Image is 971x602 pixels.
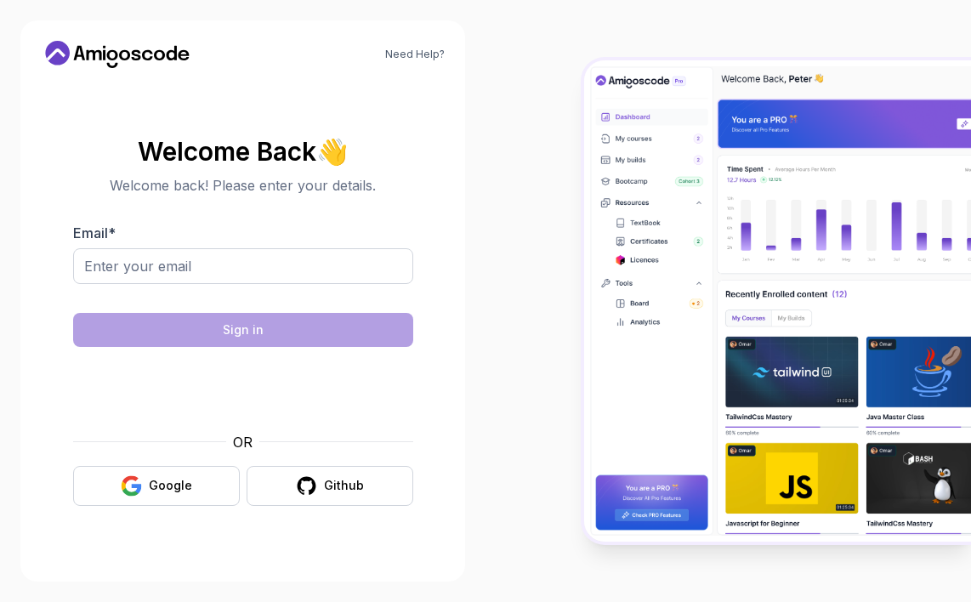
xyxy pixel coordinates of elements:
[233,432,253,452] p: OR
[73,175,413,196] p: Welcome back! Please enter your details.
[324,477,364,494] div: Github
[73,224,116,241] label: Email *
[115,357,372,422] iframe: Widget containing checkbox for hCaptcha security challenge
[315,135,349,167] span: 👋
[247,466,413,506] button: Github
[73,138,413,165] h2: Welcome Back
[73,466,240,506] button: Google
[223,321,264,338] div: Sign in
[385,48,445,61] a: Need Help?
[73,313,413,347] button: Sign in
[73,248,413,284] input: Enter your email
[584,60,971,542] img: Amigoscode Dashboard
[149,477,192,494] div: Google
[41,41,194,68] a: Home link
